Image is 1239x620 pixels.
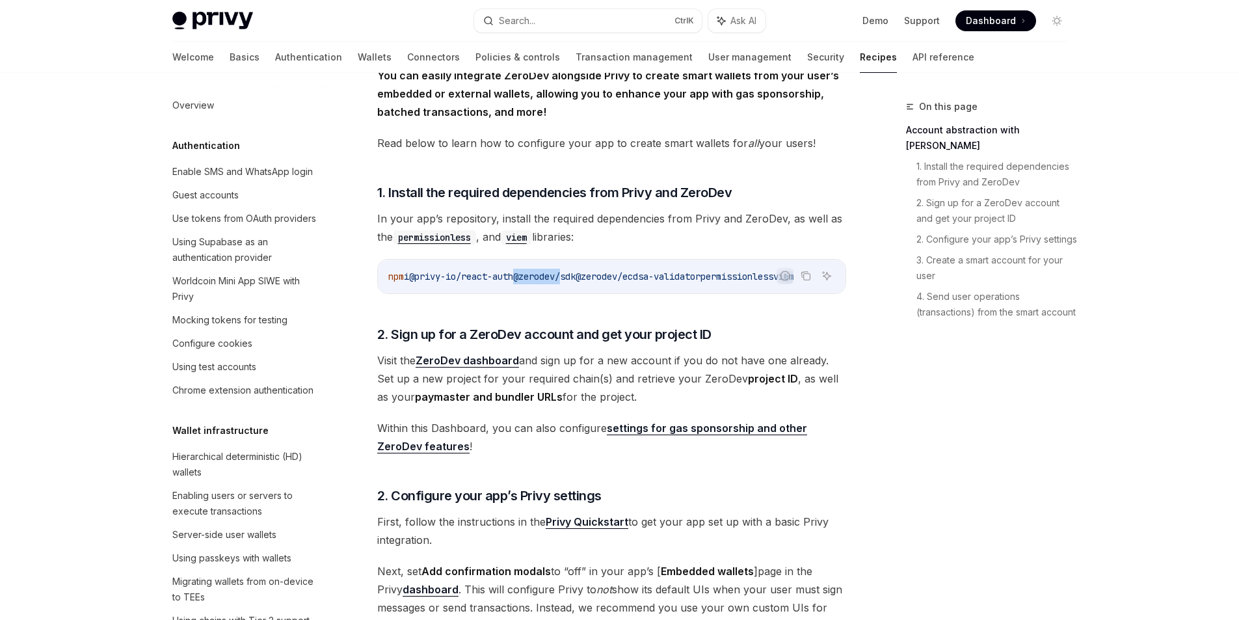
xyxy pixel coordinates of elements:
a: Security [807,42,844,73]
span: 1. Install the required dependencies from Privy and ZeroDev [377,183,732,202]
a: 2. Sign up for a ZeroDev account and get your project ID [916,193,1078,229]
strong: Add confirmation modals [421,565,551,578]
span: @zerodev/ecdsa-validator [576,271,700,282]
a: dashboard [403,583,459,597]
div: Using Supabase as an authentication provider [172,234,321,265]
a: 1. Install the required dependencies from Privy and ZeroDev [916,156,1078,193]
button: Ask AI [818,267,835,284]
a: Policies & controls [475,42,560,73]
code: permissionless [393,230,476,245]
span: Read below to learn how to configure your app to create smart wallets for your users! [377,134,846,152]
h5: Authentication [172,138,240,154]
span: Dashboard [966,14,1016,27]
a: Migrating wallets from on-device to TEEs [162,570,328,609]
span: npm [388,271,404,282]
code: viem [501,230,532,245]
div: Guest accounts [172,187,239,203]
em: all [748,137,759,150]
span: viem [773,271,794,282]
a: Recipes [860,42,897,73]
a: Chrome extension authentication [162,379,328,402]
div: Enabling users or servers to execute transactions [172,488,321,519]
div: Using test accounts [172,359,256,375]
div: Search... [499,13,535,29]
a: Authentication [275,42,342,73]
a: Transaction management [576,42,693,73]
a: Enable SMS and WhatsApp login [162,160,328,183]
span: permissionless [700,271,773,282]
a: 2. Configure your app’s Privy settings [916,229,1078,250]
span: i [404,271,409,282]
span: Ctrl K [674,16,694,26]
a: ZeroDev dashboard [416,354,519,368]
span: 2. Configure your app’s Privy settings [377,487,602,505]
a: Guest accounts [162,183,328,207]
a: Worldcoin Mini App SIWE with Privy [162,269,328,308]
strong: You can easily integrate ZeroDev alongside Privy to create smart wallets from your user’s embedde... [377,69,839,118]
a: Configure cookies [162,332,328,355]
button: Toggle dark mode [1046,10,1067,31]
a: Wallets [358,42,392,73]
span: In your app’s repository, install the required dependencies from Privy and ZeroDev, as well as th... [377,209,846,246]
a: Dashboard [955,10,1036,31]
div: Worldcoin Mini App SIWE with Privy [172,273,321,304]
span: Ask AI [730,14,756,27]
a: Overview [162,94,328,117]
div: Enable SMS and WhatsApp login [172,164,313,180]
div: Server-side user wallets [172,527,276,543]
strong: project ID [748,372,798,385]
em: not [596,583,612,596]
a: Enabling users or servers to execute transactions [162,484,328,523]
strong: paymaster and bundler URLs [415,390,563,403]
div: Hierarchical deterministic (HD) wallets [172,449,321,480]
span: @privy-io/react-auth [409,271,513,282]
a: Privy Quickstart [546,515,628,529]
a: Support [904,14,940,27]
h5: Wallet infrastructure [172,423,269,438]
a: permissionless [393,230,476,243]
a: Using passkeys with wallets [162,546,328,570]
div: Mocking tokens for testing [172,312,287,328]
a: Account abstraction with [PERSON_NAME] [906,120,1078,156]
button: Copy the contents from the code block [797,267,814,284]
a: Connectors [407,42,460,73]
a: User management [708,42,792,73]
button: Search...CtrlK [474,9,702,33]
a: Hierarchical deterministic (HD) wallets [162,445,328,484]
div: Using passkeys with wallets [172,550,291,566]
span: @zerodev/sdk [513,271,576,282]
a: Basics [230,42,260,73]
a: viem [501,230,532,243]
button: Report incorrect code [777,267,793,284]
a: 3. Create a smart account for your user [916,250,1078,286]
div: Use tokens from OAuth providers [172,211,316,226]
a: Using Supabase as an authentication provider [162,230,328,269]
a: Mocking tokens for testing [162,308,328,332]
div: Migrating wallets from on-device to TEEs [172,574,321,605]
strong: Privy Quickstart [546,515,628,528]
a: Using test accounts [162,355,328,379]
a: Use tokens from OAuth providers [162,207,328,230]
a: 4. Send user operations (transactions) from the smart account [916,286,1078,323]
a: Welcome [172,42,214,73]
button: Ask AI [708,9,766,33]
div: Overview [172,98,214,113]
span: First, follow the instructions in the to get your app set up with a basic Privy integration. [377,513,846,549]
img: light logo [172,12,253,30]
span: On this page [919,99,978,115]
a: Demo [862,14,888,27]
div: Configure cookies [172,336,252,351]
a: Server-side user wallets [162,523,328,546]
span: Visit the and sign up for a new account if you do not have one already. Set up a new project for ... [377,351,846,406]
span: Within this Dashboard, you can also configure ! [377,419,846,455]
span: 2. Sign up for a ZeroDev account and get your project ID [377,325,712,344]
div: Chrome extension authentication [172,383,313,398]
a: API reference [913,42,974,73]
strong: Embedded wallets [661,565,754,578]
